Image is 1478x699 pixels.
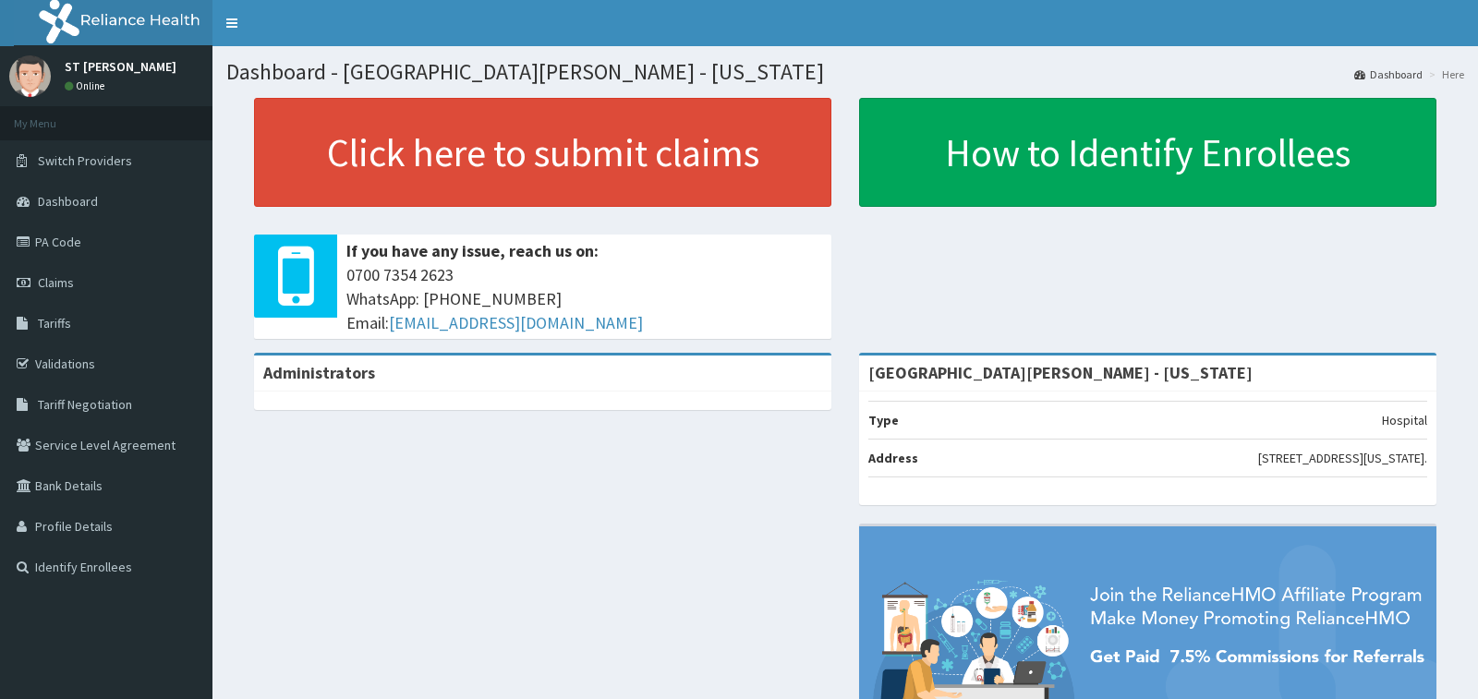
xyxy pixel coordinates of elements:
a: How to Identify Enrollees [859,98,1436,207]
a: Online [65,79,109,92]
p: Hospital [1382,411,1427,429]
a: Click here to submit claims [254,98,831,207]
b: If you have any issue, reach us on: [346,240,599,261]
span: Tariff Negotiation [38,396,132,413]
img: User Image [9,55,51,97]
b: Type [868,412,899,428]
p: [STREET_ADDRESS][US_STATE]. [1258,449,1427,467]
span: 0700 7354 2623 WhatsApp: [PHONE_NUMBER] Email: [346,263,822,334]
span: Tariffs [38,315,71,331]
a: Dashboard [1354,66,1423,82]
p: ST [PERSON_NAME] [65,60,176,73]
span: Claims [38,274,74,291]
b: Address [868,450,918,466]
span: Dashboard [38,193,98,210]
strong: [GEOGRAPHIC_DATA][PERSON_NAME] - [US_STATE] [868,362,1253,383]
b: Administrators [263,362,375,383]
a: [EMAIL_ADDRESS][DOMAIN_NAME] [389,312,643,333]
li: Here [1424,66,1464,82]
h1: Dashboard - [GEOGRAPHIC_DATA][PERSON_NAME] - [US_STATE] [226,60,1464,84]
span: Switch Providers [38,152,132,169]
